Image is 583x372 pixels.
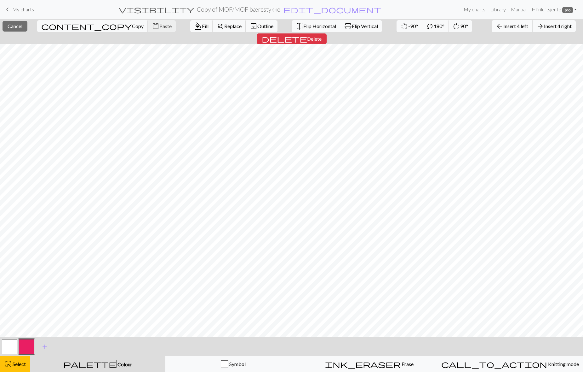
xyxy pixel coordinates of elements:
button: Insert 4 right [532,20,576,32]
a: Hifriluftsjente pro [529,3,579,16]
button: Insert 4 left [492,20,533,32]
span: Flip Horizontal [303,23,336,29]
span: -90° [408,23,418,29]
span: keyboard_arrow_left [4,5,11,14]
button: Erase [301,356,437,372]
span: content_copy [41,22,132,31]
span: arrow_back [496,22,503,31]
span: pro [562,7,573,13]
span: add [41,342,49,351]
button: Fill [190,20,213,32]
span: call_to_action [441,360,547,369]
h2: Copy of MOF / MOF bærestykke [197,6,280,13]
button: Symbol [165,356,301,372]
button: 90° [449,20,472,32]
span: find_replace [217,22,224,31]
span: flip [296,22,303,31]
span: 180° [434,23,444,29]
span: Symbol [228,361,246,367]
button: Outline [246,20,277,32]
span: Flip Vertical [352,23,378,29]
span: edit_document [283,5,381,14]
span: highlight_alt [4,360,12,369]
span: rotate_right [453,22,460,31]
span: Knitting mode [547,361,579,367]
span: 90° [460,23,468,29]
span: arrow_forward [536,22,544,31]
span: ink_eraser [325,360,401,369]
button: Colour [30,356,165,372]
span: Erase [401,361,414,367]
a: My charts [461,3,488,16]
span: border_outer [250,22,257,31]
span: Insert 4 right [544,23,572,29]
span: My charts [12,6,34,12]
span: Colour [117,361,132,367]
span: visibility [119,5,194,14]
button: Copy [37,20,148,32]
span: Select [12,361,26,367]
span: Cancel [8,23,22,29]
span: Outline [257,23,273,29]
span: Delete [307,36,322,42]
span: rotate_left [401,22,408,31]
span: Fill [202,23,209,29]
span: flip [344,22,352,30]
span: Insert 4 left [503,23,528,29]
button: Knitting mode [437,356,583,372]
a: Library [488,3,508,16]
span: sync [426,22,434,31]
span: format_color_fill [194,22,202,31]
span: Replace [224,23,242,29]
span: Copy [132,23,144,29]
a: Manual [508,3,529,16]
a: My charts [4,4,34,15]
button: Flip Vertical [340,20,382,32]
button: Delete [257,33,327,44]
span: palette [63,360,116,369]
button: Cancel [3,21,27,32]
span: delete [262,34,307,43]
button: Replace [213,20,246,32]
button: -90° [397,20,422,32]
button: Flip Horizontal [292,20,340,32]
button: 180° [422,20,449,32]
